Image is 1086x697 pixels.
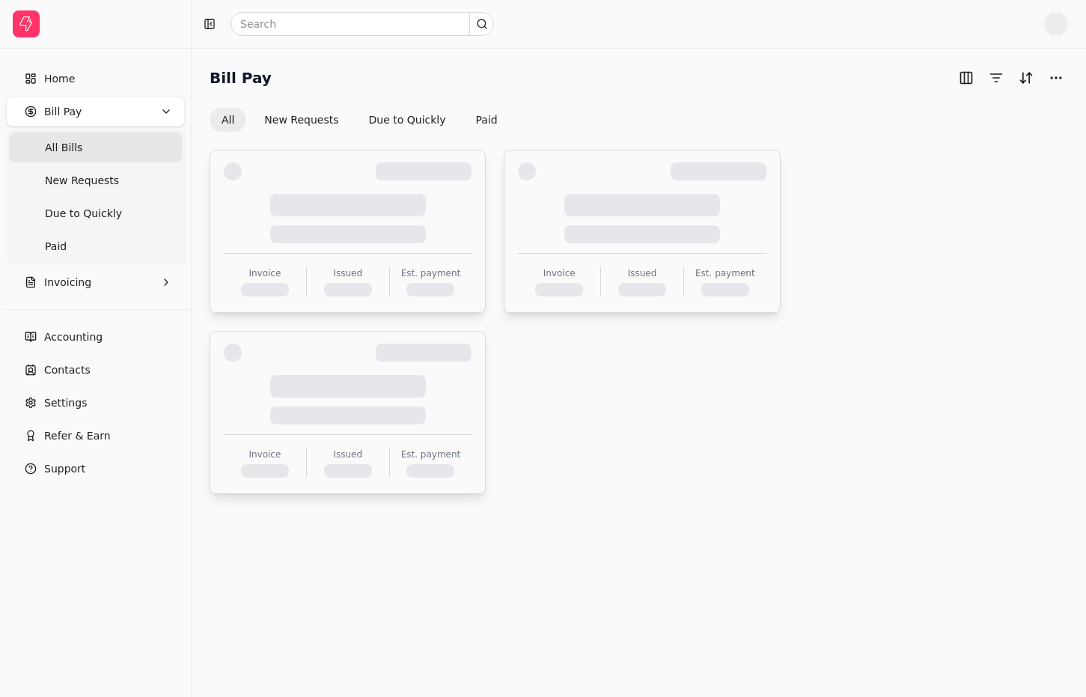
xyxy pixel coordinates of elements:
button: Paid [464,108,510,132]
span: Support [44,461,85,477]
div: Est. payment [401,267,461,280]
button: All [210,108,246,132]
span: Refer & Earn [44,428,111,444]
div: Issued [333,448,362,461]
a: Paid [9,231,182,261]
span: New Requests [45,173,119,189]
span: All Bills [45,140,82,156]
div: Issued [333,267,362,280]
button: Due to Quickly [357,108,458,132]
button: Refer & Earn [6,421,185,451]
a: Contacts [6,355,185,385]
button: Invoicing [6,267,185,297]
a: Accounting [6,322,185,352]
div: Invoice [248,267,281,280]
button: More [1044,66,1068,90]
span: Paid [45,239,67,255]
button: Support [6,454,185,484]
div: Issued [628,267,657,280]
button: New Requests [252,108,350,132]
a: Home [6,64,185,94]
div: Est. payment [695,267,755,280]
a: Due to Quickly [9,198,182,228]
button: Bill Pay [6,97,185,127]
span: Settings [44,395,87,411]
a: Settings [6,388,185,418]
button: Sort [1014,66,1038,90]
a: All Bills [9,133,182,162]
span: Contacts [44,362,91,378]
span: Due to Quickly [45,206,122,222]
span: Home [44,71,75,87]
div: Invoice [248,448,281,461]
span: Bill Pay [44,104,82,120]
a: New Requests [9,165,182,195]
h2: Bill Pay [210,66,272,90]
span: Invoicing [44,275,91,290]
div: Invoice filter options [210,108,510,132]
span: Accounting [44,329,103,345]
div: Est. payment [401,448,461,461]
input: Search [231,12,494,36]
div: Invoice [543,267,576,280]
